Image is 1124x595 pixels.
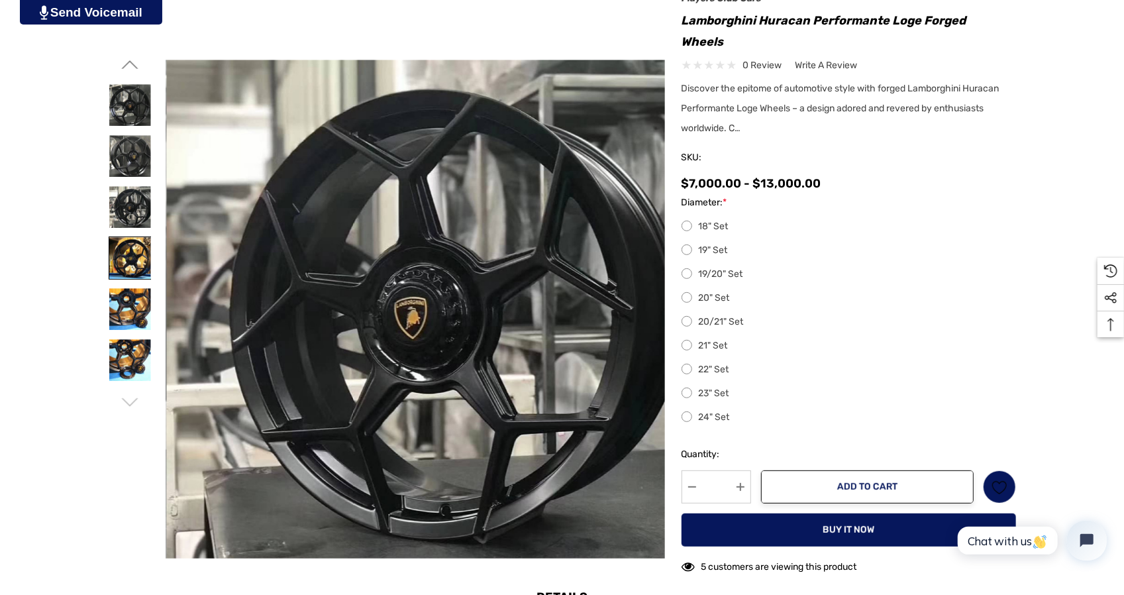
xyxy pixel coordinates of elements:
[983,470,1016,504] a: Wish List
[682,314,1016,330] label: 20/21" Set
[992,480,1007,495] svg: Wish List
[682,386,1016,402] label: 23" Set
[682,555,857,575] div: 5 customers are viewing this product
[682,514,1016,547] button: Buy it now
[743,57,782,74] span: 0 review
[795,57,858,74] a: Write a Review
[682,447,751,462] label: Quantity:
[1104,264,1117,278] svg: Recently Viewed
[682,290,1016,306] label: 20" Set
[682,362,1016,378] label: 22" Set
[1104,292,1117,305] svg: Social Media
[761,470,974,504] button: Add to Cart
[682,338,1016,354] label: 21" Set
[109,135,151,177] img: Lamborghini Huracan Performante Loge Forged Wheels
[109,339,151,381] img: Lamborghini Huracan Performante Loge Forged Wheels
[121,394,138,411] svg: Go to slide 2 of 2
[795,60,858,72] span: Write a Review
[109,186,151,228] img: Lamborghini Huracan Performante Loge Forged Wheels
[682,219,1016,235] label: 18" Set
[682,195,1016,211] label: Diameter:
[682,148,748,167] span: SKU:
[1098,318,1124,331] svg: Top
[682,409,1016,425] label: 24" Set
[109,288,151,330] img: Lamborghini Huracan Performante Loge Forged Wheels
[682,266,1016,282] label: 19/20" Set
[109,237,151,279] img: Lamborghini Huracan Performante Loge Forged Wheels
[943,510,1118,572] iframe: Tidio Chat
[682,83,999,134] span: Discover the epitome of automotive style with forged Lamborghini Huracan Performante Loge Wheels ...
[109,84,151,126] img: Lamborghini Huracan Performante Loge Forged Wheels
[121,56,138,73] svg: Go to slide 2 of 2
[40,5,48,20] img: PjwhLS0gR2VuZXJhdG9yOiBHcmF2aXQuaW8gLS0+PHN2ZyB4bWxucz0iaHR0cDovL3d3dy53My5vcmcvMjAwMC9zdmciIHhtb...
[682,176,821,191] span: $7,000.00 - $13,000.00
[682,243,1016,258] label: 19" Set
[682,10,1016,52] h1: Lamborghini Huracan Performante Loge Forged Wheels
